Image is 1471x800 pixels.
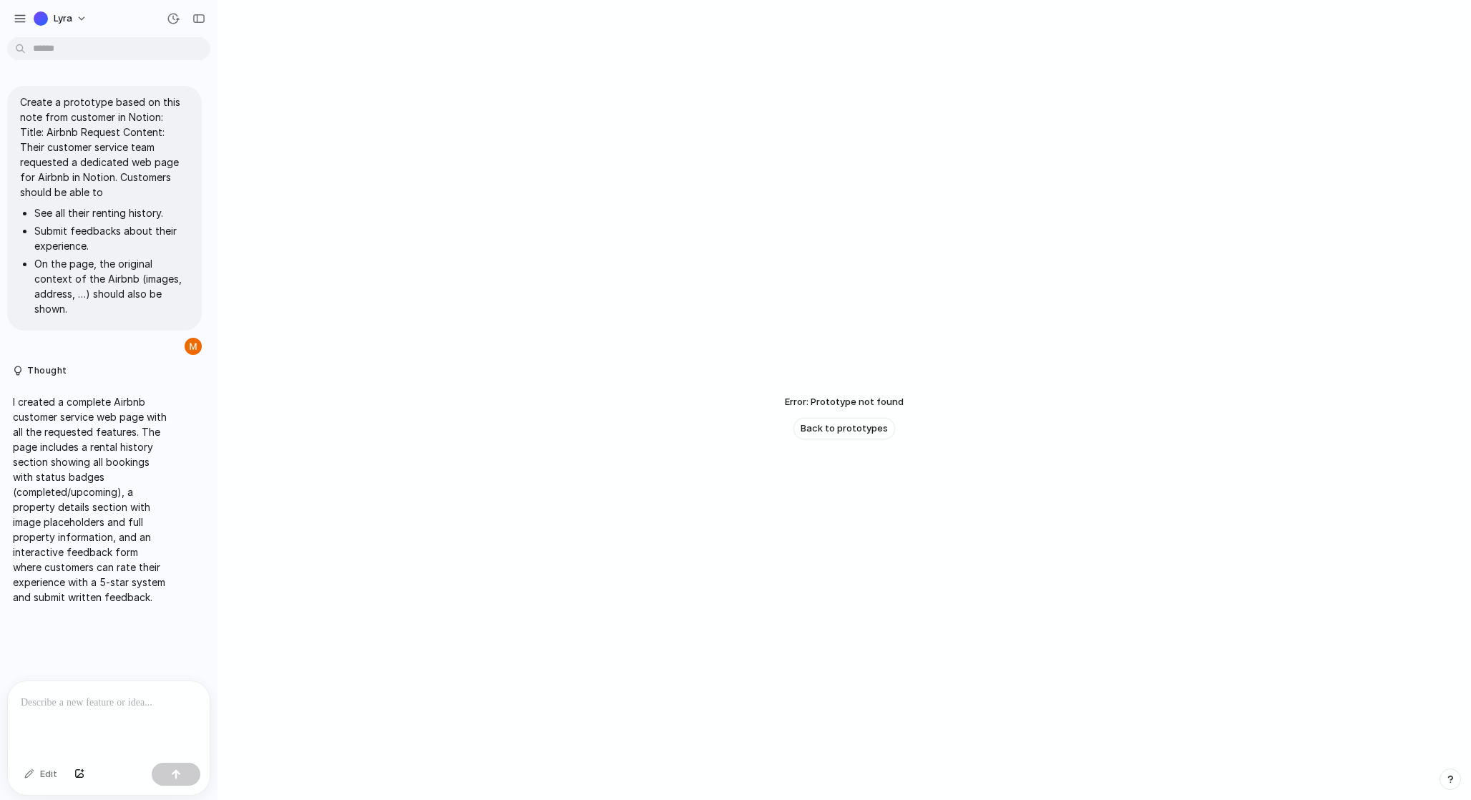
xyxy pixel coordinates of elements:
[34,223,189,253] li: Submit feedbacks about their experience.
[20,94,189,200] p: Create a prototype based on this note from customer in Notion: Title: Airbnb Request Content: The...
[34,256,189,316] li: On the page, the original context of the Airbnb (images, address, …) should also be shown.
[54,11,72,26] span: Lyra
[28,7,94,30] button: Lyra
[801,421,888,436] span: Back to prototypes
[785,395,904,409] span: Error: Prototype not found
[793,418,895,439] a: Back to prototypes
[13,394,169,605] p: I created a complete Airbnb customer service web page with all the requested features. The page i...
[34,205,189,220] li: See all their renting history.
